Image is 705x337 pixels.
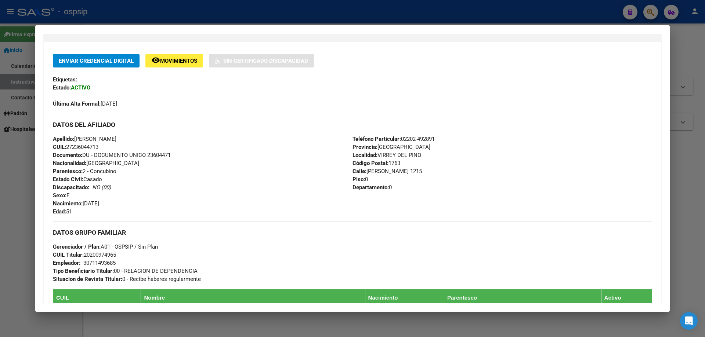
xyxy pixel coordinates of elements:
[53,168,83,175] strong: Parentesco:
[352,160,400,166] span: 1763
[53,208,66,215] strong: Edad:
[352,168,366,175] strong: Calle:
[53,76,77,83] strong: Etiquetas:
[83,259,116,267] div: 30711493685
[223,58,308,64] span: Sin Certificado Discapacidad
[352,168,422,175] span: [PERSON_NAME] 1215
[71,84,90,91] strong: ACTIVO
[160,58,197,64] span: Movimientos
[53,54,140,67] button: Enviar Credencial Digital
[53,243,158,250] span: A01 - OSPSIP / Sin Plan
[53,192,66,199] strong: Sexo:
[352,176,368,183] span: 0
[352,184,389,191] strong: Departamento:
[444,289,601,307] th: Parentesco
[352,152,421,158] span: VIRREY DEL PINO
[53,268,114,274] strong: Tipo Beneficiario Titular:
[53,152,82,158] strong: Documento:
[151,56,160,65] mat-icon: remove_red_eye
[53,289,141,307] th: CUIL
[53,276,122,282] strong: Situacion de Revista Titular:
[209,54,314,67] button: Sin Certificado Discapacidad
[352,136,435,142] span: 02202-492891
[145,54,203,67] button: Movimientos
[352,176,365,183] strong: Piso:
[53,260,80,266] strong: Empleador:
[92,184,111,191] i: NO (00)
[53,160,139,166] span: [GEOGRAPHIC_DATA]
[352,144,377,150] strong: Provincia:
[53,121,652,129] h3: DATOS DEL AFILIADO
[352,144,430,150] span: [GEOGRAPHIC_DATA]
[352,184,392,191] span: 0
[53,152,171,158] span: DU - DOCUMENTO UNICO 23604471
[53,144,66,150] strong: CUIL:
[53,160,86,166] strong: Nacionalidad:
[59,58,134,64] span: Enviar Credencial Digital
[53,243,101,250] strong: Gerenciador / Plan:
[53,100,101,107] strong: Última Alta Formal:
[53,168,116,175] span: 2 - Concubino
[601,289,652,307] th: Activo
[53,208,72,215] span: 51
[53,184,89,191] strong: Discapacitado:
[53,144,98,150] span: 27236044713
[53,192,69,199] span: F
[53,268,198,274] span: 00 - RELACION DE DEPENDENCIA
[53,200,83,207] strong: Nacimiento:
[53,176,83,183] strong: Estado Civil:
[53,276,201,282] span: 0 - Recibe haberes regularmente
[53,252,116,258] span: 20200974965
[365,289,444,307] th: Nacimiento
[53,84,71,91] strong: Estado:
[53,136,74,142] strong: Apellido:
[352,152,377,158] strong: Localidad:
[53,200,99,207] span: [DATE]
[53,176,102,183] span: Casado
[352,160,388,166] strong: Código Postal:
[53,228,652,237] h3: DATOS GRUPO FAMILIAR
[352,136,401,142] strong: Teléfono Particular:
[53,100,117,107] span: [DATE]
[53,252,84,258] strong: CUIL Titular:
[680,312,698,330] div: Open Intercom Messenger
[141,289,365,307] th: Nombre
[53,136,116,142] span: [PERSON_NAME]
